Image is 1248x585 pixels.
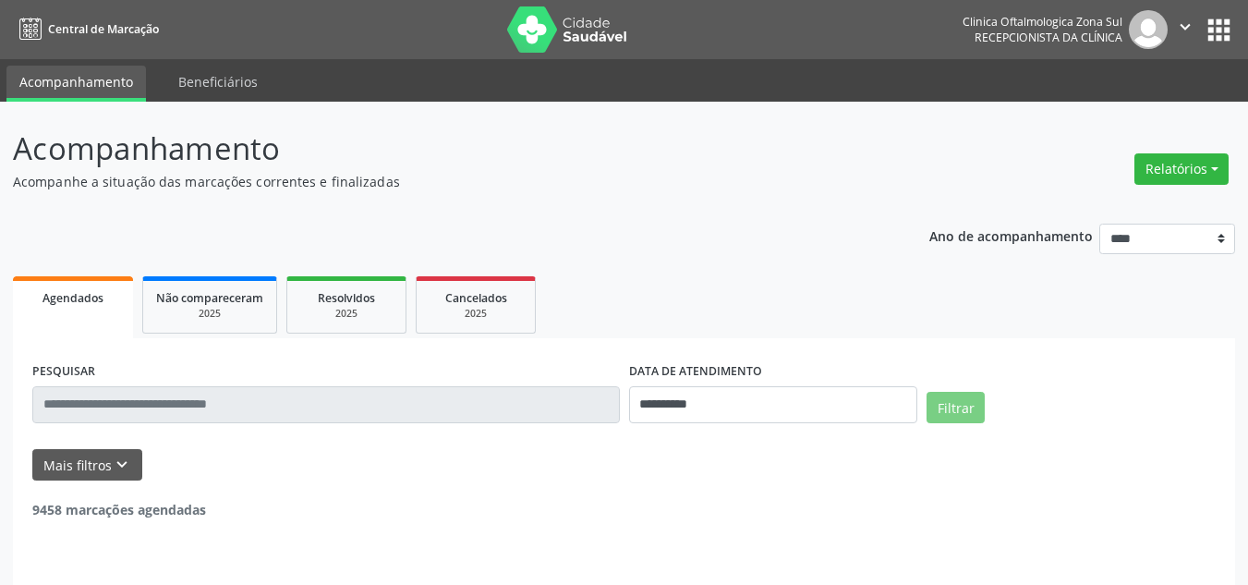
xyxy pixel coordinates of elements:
[929,224,1093,247] p: Ano de acompanhamento
[430,307,522,321] div: 2025
[48,21,159,37] span: Central de Marcação
[13,14,159,44] a: Central de Marcação
[445,290,507,306] span: Cancelados
[975,30,1122,45] span: Recepcionista da clínica
[32,449,142,481] button: Mais filtroskeyboard_arrow_down
[300,307,393,321] div: 2025
[1134,153,1229,185] button: Relatórios
[156,307,263,321] div: 2025
[165,66,271,98] a: Beneficiários
[32,501,206,518] strong: 9458 marcações agendadas
[112,455,132,475] i: keyboard_arrow_down
[1175,17,1195,37] i: 
[32,358,95,386] label: PESQUISAR
[6,66,146,102] a: Acompanhamento
[318,290,375,306] span: Resolvidos
[1203,14,1235,46] button: apps
[963,14,1122,30] div: Clinica Oftalmologica Zona Sul
[1168,10,1203,49] button: 
[13,126,868,172] p: Acompanhamento
[1129,10,1168,49] img: img
[42,290,103,306] span: Agendados
[927,392,985,423] button: Filtrar
[629,358,762,386] label: DATA DE ATENDIMENTO
[13,172,868,191] p: Acompanhe a situação das marcações correntes e finalizadas
[156,290,263,306] span: Não compareceram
